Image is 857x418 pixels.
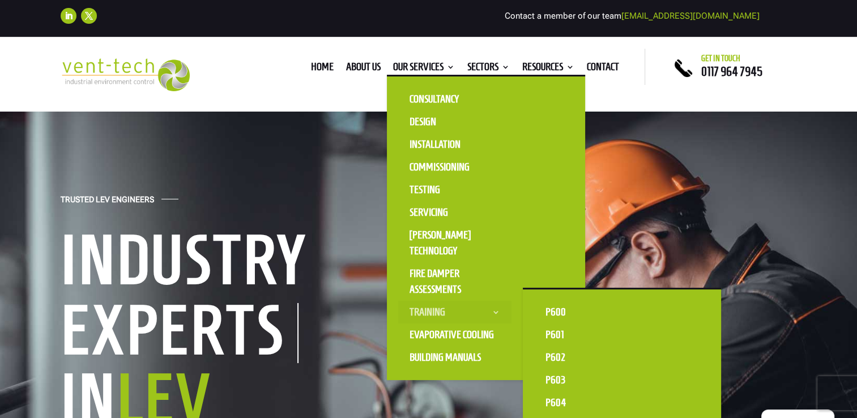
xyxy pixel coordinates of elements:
a: 0117 964 7945 [701,65,762,78]
h4: Trusted LEV Engineers [61,195,154,210]
a: Training [398,301,511,323]
a: P600 [534,301,647,323]
a: [EMAIL_ADDRESS][DOMAIN_NAME] [621,11,760,21]
a: Commissioning [398,156,511,178]
a: Evaporative Cooling [398,323,511,346]
a: Design [398,110,511,133]
a: Our Services [393,63,455,75]
a: Consultancy [398,88,511,110]
a: Servicing [398,201,511,224]
h1: Experts [61,303,299,363]
a: P603 [534,369,647,391]
a: Installation [398,133,511,156]
a: Follow on LinkedIn [61,8,76,24]
img: 2023-09-27T08_35_16.549ZVENT-TECH---Clear-background [61,58,190,92]
a: Sectors [467,63,510,75]
span: Get in touch [701,54,740,63]
a: Follow on X [81,8,97,24]
a: Contact [587,63,619,75]
a: Fire Damper Assessments [398,262,511,301]
a: About us [346,63,381,75]
a: Testing [398,178,511,201]
h1: Industry [61,224,412,301]
a: P601 [534,323,647,346]
a: P602 [534,346,647,369]
a: Building Manuals [398,346,511,369]
span: Contact a member of our team [505,11,760,21]
a: Resources [522,63,574,75]
a: [PERSON_NAME] Technology [398,224,511,262]
a: Home [311,63,334,75]
a: P604 [534,391,647,414]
